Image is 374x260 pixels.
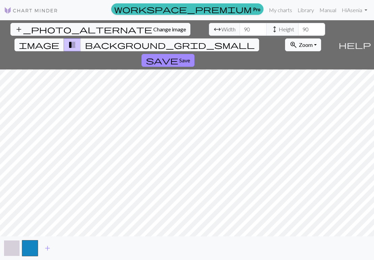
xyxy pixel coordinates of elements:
span: Height [279,25,294,33]
span: image [19,40,59,50]
span: save [146,56,178,65]
a: HiAsenia [339,3,370,17]
a: My charts [266,3,295,17]
span: background_grid_small [85,40,255,50]
span: Zoom [299,41,313,48]
span: zoom_in [289,40,298,50]
button: Zoom [285,38,321,51]
button: Change image [10,23,190,36]
img: Logo [4,6,58,15]
button: Save [142,54,194,67]
span: arrow_range [213,25,221,34]
span: height [271,25,279,34]
span: Save [179,57,190,63]
span: Change image [153,26,186,32]
span: add [43,243,52,253]
span: help [339,40,371,50]
span: Width [221,25,236,33]
button: Add color [39,242,56,255]
a: Pro [111,3,263,15]
a: Manual [317,3,339,17]
span: add_photo_alternate [15,25,152,34]
a: Library [295,3,317,17]
button: Help [336,20,374,69]
span: workspace_premium [114,4,252,14]
span: transition_fade [68,40,76,50]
